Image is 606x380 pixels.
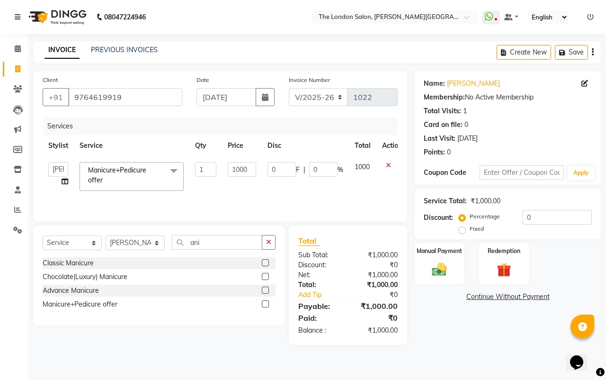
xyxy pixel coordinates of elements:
label: Percentage [470,212,500,221]
th: Qty [189,135,222,156]
input: Search by Name/Mobile/Email/Code [68,88,182,106]
div: Last Visit: [424,134,455,144]
a: Add Tip [291,290,357,300]
th: Service [74,135,189,156]
div: Balance : [291,326,348,335]
div: Payable: [291,300,348,312]
div: Advance Manicure [43,286,99,296]
th: Total [349,135,376,156]
th: Stylist [43,135,74,156]
div: Card on file: [424,120,463,130]
div: Total Visits: [424,106,461,116]
span: Total [298,236,320,246]
iframe: chat widget [566,342,597,371]
th: Action [376,135,408,156]
img: _cash.svg [428,261,451,278]
button: Apply [568,166,595,180]
a: x [103,176,107,184]
b: 08047224946 [104,4,146,30]
div: Membership: [424,92,465,102]
span: | [303,165,305,175]
div: Total: [291,280,348,290]
img: _gift.svg [492,261,516,279]
div: ₹1,000.00 [471,196,500,206]
div: ₹1,000.00 [348,280,405,290]
div: Service Total: [424,196,467,206]
div: ₹0 [348,312,405,324]
a: INVOICE [45,42,80,59]
div: Discount: [291,260,348,270]
span: 1000 [355,163,370,171]
label: Invoice Number [289,76,330,84]
div: Net: [291,270,348,280]
img: logo [24,4,89,30]
input: Search or Scan [172,235,262,250]
div: ₹1,000.00 [348,250,405,260]
label: Date [196,76,209,84]
div: No Active Membership [424,92,592,102]
button: +91 [43,88,69,106]
div: Manicure+Pedicure offer [43,299,117,309]
input: Enter Offer / Coupon Code [480,165,564,180]
label: Client [43,76,58,84]
div: Coupon Code [424,168,480,178]
div: Paid: [291,312,348,324]
a: PREVIOUS INVOICES [91,45,158,54]
div: Classic Manicure [43,258,94,268]
th: Disc [262,135,349,156]
div: ₹1,000.00 [348,326,405,335]
div: [DATE] [457,134,478,144]
a: [PERSON_NAME] [447,79,500,89]
div: Services [44,118,405,135]
div: 1 [463,106,467,116]
div: ₹0 [357,290,405,300]
span: Manicure+Pedicure offer [88,166,146,184]
div: ₹1,000.00 [348,270,405,280]
div: Sub Total: [291,250,348,260]
label: Fixed [470,225,484,233]
th: Price [222,135,262,156]
button: Save [555,45,588,60]
button: Create New [497,45,551,60]
a: Continue Without Payment [416,292,599,302]
div: ₹1,000.00 [348,300,405,312]
div: Points: [424,147,445,157]
div: ₹0 [348,260,405,270]
label: Redemption [488,247,520,255]
div: 0 [447,147,451,157]
div: Chocolate(Luxury) Manicure [43,272,127,282]
div: Discount: [424,213,453,223]
span: F [296,165,300,175]
div: Name: [424,79,445,89]
div: 0 [464,120,468,130]
span: % [338,165,343,175]
label: Manual Payment [417,247,462,255]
